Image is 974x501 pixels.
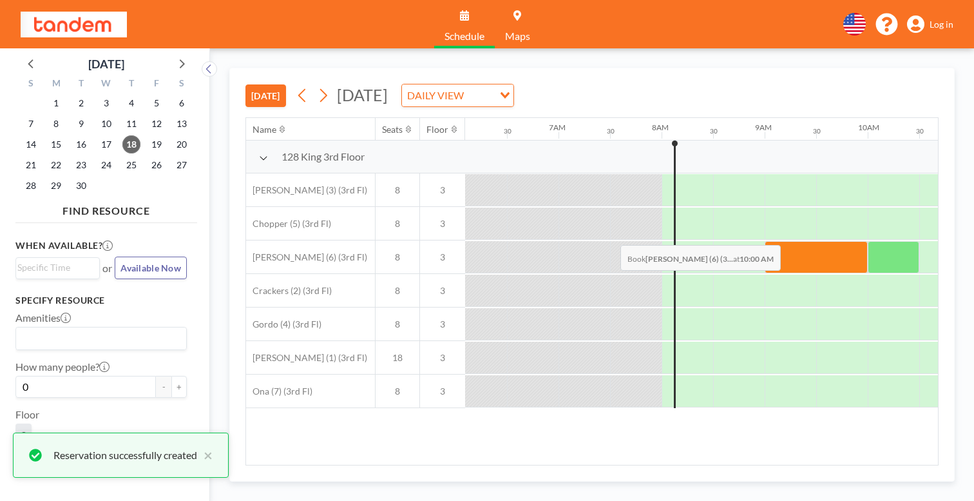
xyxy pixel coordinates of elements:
span: 3 [21,429,26,442]
span: Thursday, September 25, 2025 [122,156,140,174]
div: Reservation successfully created [53,447,197,463]
div: 30 [607,127,615,135]
a: Log in [907,15,953,34]
span: 3 [420,319,465,330]
span: 3 [420,251,465,263]
h4: FIND RESOURCE [15,199,197,217]
div: 30 [710,127,718,135]
div: T [119,76,144,93]
div: 30 [813,127,821,135]
span: Monday, September 22, 2025 [47,156,65,174]
span: 3 [420,352,465,364]
span: Monday, September 8, 2025 [47,115,65,133]
button: close [197,447,213,463]
span: or [102,262,112,275]
span: Saturday, September 6, 2025 [173,94,191,112]
div: 30 [916,127,924,135]
div: 30 [504,127,511,135]
span: 128 King 3rd Floor [282,150,365,163]
span: Friday, September 26, 2025 [148,156,166,174]
div: S [19,76,44,93]
span: 8 [376,184,419,196]
button: - [156,376,171,398]
span: Saturday, September 13, 2025 [173,115,191,133]
div: M [44,76,69,93]
span: Schedule [444,31,484,41]
label: Floor [15,408,39,421]
div: [DATE] [88,55,124,73]
span: Gordo (4) (3rd Fl) [246,319,321,330]
span: 3 [420,386,465,397]
span: Ona (7) (3rd Fl) [246,386,312,397]
div: Seats [382,124,403,135]
span: [PERSON_NAME] (6) (3rd Fl) [246,251,367,263]
button: [DATE] [245,84,286,107]
b: [PERSON_NAME] (6) (3... [645,254,733,264]
div: T [69,76,94,93]
div: Floor [426,124,448,135]
span: Wednesday, September 3, 2025 [97,94,115,112]
span: Wednesday, September 10, 2025 [97,115,115,133]
span: Chopper (5) (3rd Fl) [246,218,331,230]
span: Tuesday, September 23, 2025 [72,156,90,174]
span: 3 [420,184,465,196]
span: Monday, September 1, 2025 [47,94,65,112]
span: Tuesday, September 16, 2025 [72,135,90,153]
button: + [171,376,187,398]
img: organization-logo [21,12,127,37]
span: Tuesday, September 9, 2025 [72,115,90,133]
div: 7AM [549,123,566,132]
span: Monday, September 29, 2025 [47,177,65,195]
div: 8AM [652,123,669,132]
span: [DATE] [337,85,388,104]
span: 8 [376,285,419,297]
input: Search for option [468,87,492,104]
span: 8 [376,319,419,330]
div: W [94,76,119,93]
label: How many people? [15,360,110,373]
span: Maps [505,31,530,41]
span: Sunday, September 7, 2025 [22,115,40,133]
span: Wednesday, September 24, 2025 [97,156,115,174]
span: [PERSON_NAME] (1) (3rd Fl) [246,352,367,364]
span: Sunday, September 28, 2025 [22,177,40,195]
span: Tuesday, September 2, 2025 [72,94,90,112]
div: Search for option [16,328,186,349]
div: Name [253,124,276,135]
span: 18 [376,352,419,364]
div: Search for option [402,84,513,106]
span: Tuesday, September 30, 2025 [72,177,90,195]
span: Available Now [120,262,181,273]
span: Monday, September 15, 2025 [47,135,65,153]
div: F [144,76,169,93]
span: Saturday, September 27, 2025 [173,156,191,174]
span: Book at [620,245,781,271]
input: Search for option [17,260,92,275]
span: 3 [420,218,465,230]
span: Wednesday, September 17, 2025 [97,135,115,153]
button: Available Now [115,257,187,279]
input: Search for option [17,330,179,347]
label: Amenities [15,311,71,324]
span: Thursday, September 11, 2025 [122,115,140,133]
span: 3 [420,285,465,297]
span: [PERSON_NAME] (3) (3rd Fl) [246,184,367,196]
span: Thursday, September 18, 2025 [122,135,140,153]
div: 10AM [858,123,879,132]
span: Friday, September 12, 2025 [148,115,166,133]
span: 8 [376,251,419,263]
span: Sunday, September 14, 2025 [22,135,40,153]
span: Thursday, September 4, 2025 [122,94,140,112]
div: S [169,76,194,93]
span: Crackers (2) (3rd Fl) [246,285,332,297]
span: Saturday, September 20, 2025 [173,135,191,153]
h3: Specify resource [15,295,187,306]
span: DAILY VIEW [405,87,466,104]
span: 8 [376,218,419,230]
span: 8 [376,386,419,397]
div: Search for option [16,258,99,277]
b: 10:00 AM [740,254,774,264]
span: Friday, September 19, 2025 [148,135,166,153]
span: Log in [930,19,953,30]
span: Sunday, September 21, 2025 [22,156,40,174]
